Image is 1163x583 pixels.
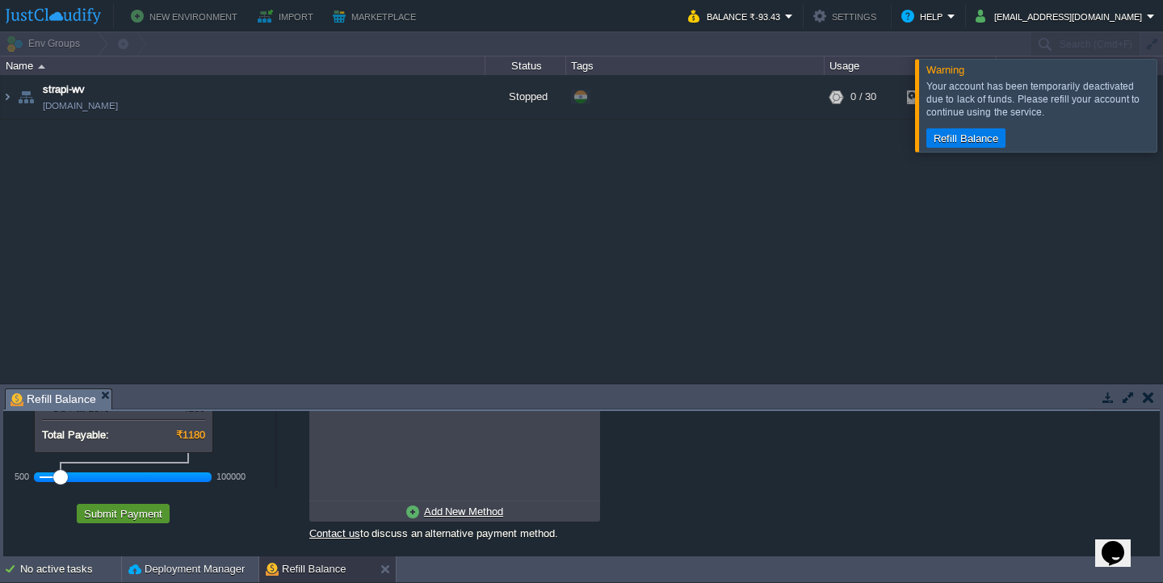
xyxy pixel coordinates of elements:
div: to discuss an alternative payment method. [309,522,600,540]
div: Name [2,57,485,75]
div: 500 [15,472,29,481]
button: Settings [813,6,881,26]
a: strapi-wv [43,82,85,98]
div: Status [486,57,565,75]
button: Balance ₹-93.43 [688,6,785,26]
img: AMDAwAAAACH5BAEAAAAALAAAAAABAAEAAAICRAEAOw== [1,75,14,119]
button: Refill Balance [266,561,346,577]
div: Tags [567,57,824,75]
div: 0 / 30 [850,75,876,119]
button: Submit Payment [79,506,167,521]
span: Warning [926,64,964,76]
button: New Environment [131,6,242,26]
button: Refill Balance [929,131,1003,145]
button: Marketplace [333,6,421,26]
button: Help [901,6,947,26]
div: No active tasks [20,556,121,582]
div: Total Payable: [42,429,205,441]
button: Import [258,6,318,26]
a: Contact us [309,527,360,539]
img: AMDAwAAAACH5BAEAAAAALAAAAAABAAEAAAICRAEAOw== [15,75,37,119]
iframe: chat widget [1095,518,1147,567]
div: 100000 [216,472,246,481]
div: Stopped [485,75,566,119]
img: AMDAwAAAACH5BAEAAAAALAAAAAABAAEAAAICRAEAOw== [38,65,45,69]
a: Add New Method [402,501,507,522]
a: [DOMAIN_NAME] [43,98,118,114]
span: Refill Balance [10,389,96,409]
img: JustCloudify [6,8,101,24]
button: Deployment Manager [128,561,245,577]
div: Your account has been temporarily deactivated due to lack of funds. Please refill your account to... [926,80,1153,119]
div: Usage [825,57,996,75]
span: ₹1180 [176,429,205,441]
button: [EMAIL_ADDRESS][DOMAIN_NAME] [976,6,1147,26]
div: 13% [907,75,959,119]
u: Add New Method [424,505,503,518]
